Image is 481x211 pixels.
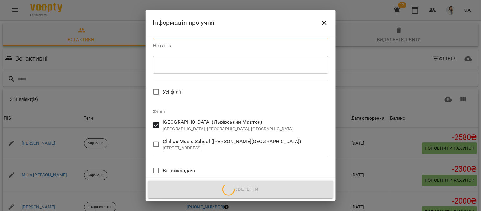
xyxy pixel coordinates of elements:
span: Всі викладачі [163,167,195,175]
p: [GEOGRAPHIC_DATA], [GEOGRAPHIC_DATA], [GEOGRAPHIC_DATA] [163,126,294,132]
h6: Інформація про учня [153,18,215,28]
button: Close [317,15,332,30]
span: Усі філії [163,88,181,96]
p: [STREET_ADDRESS] [163,145,301,151]
label: Нотатка [153,43,328,48]
span: Chillax Music School ([PERSON_NAME][GEOGRAPHIC_DATA]) [163,138,301,145]
label: Філіїї [153,109,328,114]
span: [GEOGRAPHIC_DATA] (Львівський Маєток) [163,118,294,126]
